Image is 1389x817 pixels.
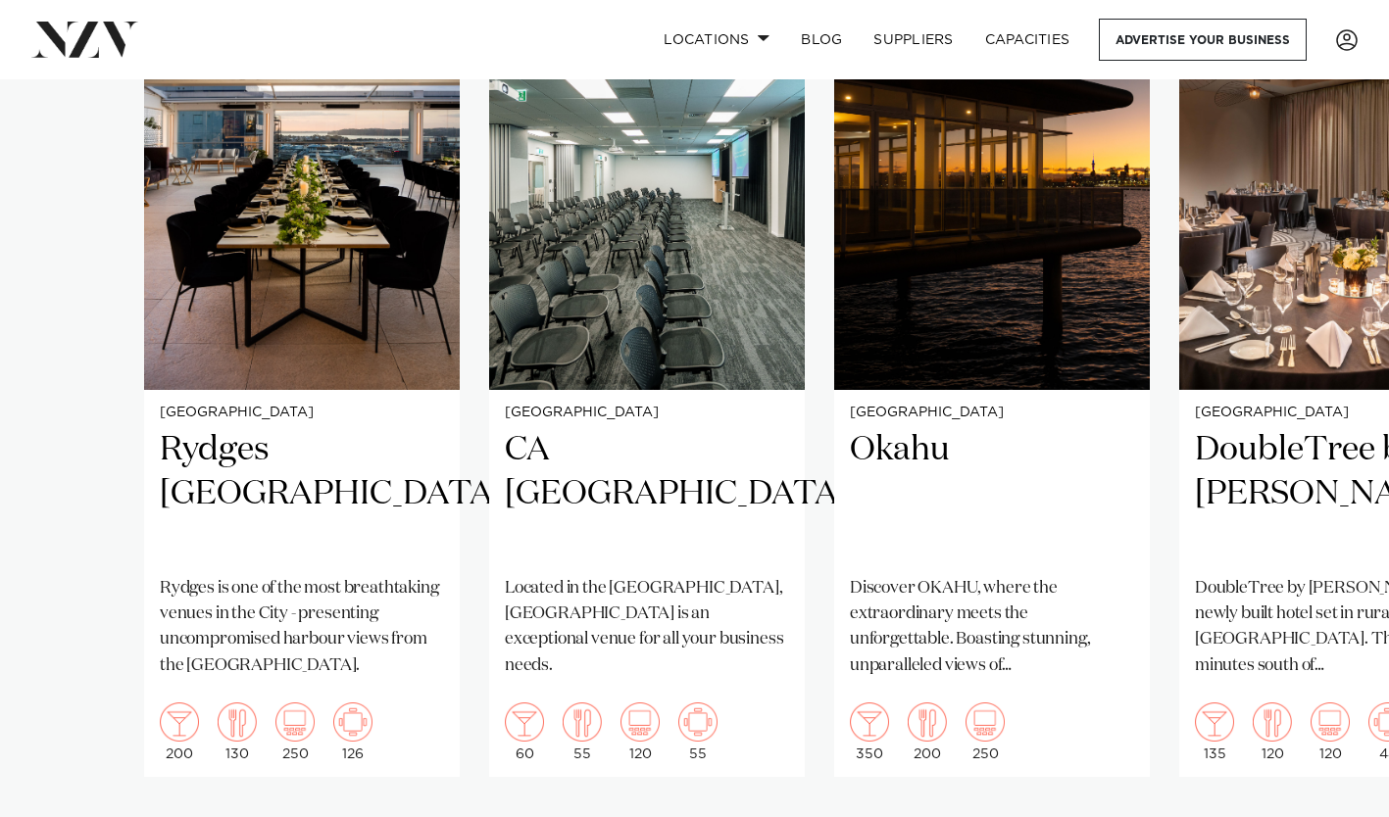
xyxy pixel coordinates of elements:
div: 250 [275,702,315,761]
img: dining.png [218,702,257,742]
p: Located in the [GEOGRAPHIC_DATA], [GEOGRAPHIC_DATA] is an exceptional venue for all your business... [505,576,789,679]
div: 60 [505,702,544,761]
div: 350 [850,702,889,761]
img: meeting.png [678,702,718,742]
p: Rydges is one of the most breathtaking venues in the City - presenting uncompromised harbour view... [160,576,444,679]
img: dining.png [1253,702,1292,742]
div: 135 [1195,702,1234,761]
div: 130 [218,702,257,761]
img: theatre.png [1311,702,1350,742]
img: cocktail.png [505,702,544,742]
div: 55 [563,702,602,761]
div: 120 [620,702,660,761]
div: 126 [333,702,372,761]
h2: CA [GEOGRAPHIC_DATA] [505,428,789,560]
div: 200 [908,702,947,761]
h2: Rydges [GEOGRAPHIC_DATA] [160,428,444,560]
img: cocktail.png [1195,702,1234,742]
img: cocktail.png [160,702,199,742]
small: [GEOGRAPHIC_DATA] [505,406,789,420]
small: [GEOGRAPHIC_DATA] [850,406,1134,420]
p: Discover OKAHU, where the extraordinary meets the unforgettable. Boasting stunning, unparalleled ... [850,576,1134,679]
img: meeting.png [333,702,372,742]
div: 250 [966,702,1005,761]
img: nzv-logo.png [31,22,138,57]
div: 120 [1311,702,1350,761]
img: dining.png [908,702,947,742]
a: BLOG [785,19,858,61]
a: Locations [648,19,785,61]
img: dining.png [563,702,602,742]
a: Advertise your business [1099,19,1307,61]
img: cocktail.png [850,702,889,742]
div: 120 [1253,702,1292,761]
small: [GEOGRAPHIC_DATA] [160,406,444,420]
h2: Okahu [850,428,1134,560]
img: theatre.png [275,702,315,742]
img: theatre.png [620,702,660,742]
a: Capacities [969,19,1086,61]
div: 55 [678,702,718,761]
div: 200 [160,702,199,761]
img: theatre.png [966,702,1005,742]
a: SUPPLIERS [858,19,968,61]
